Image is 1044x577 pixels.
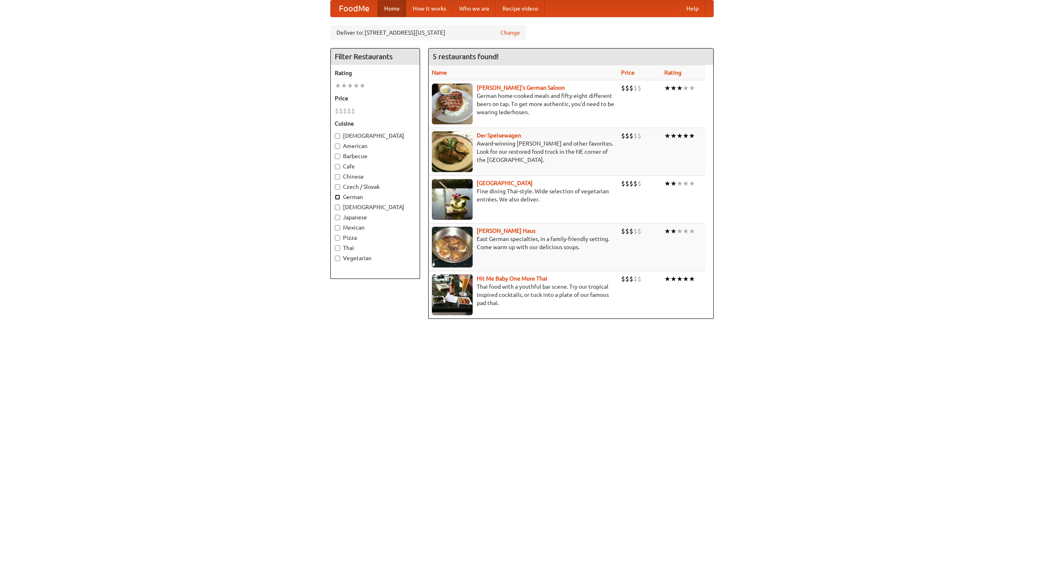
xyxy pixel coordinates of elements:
a: FoodMe [331,0,378,17]
li: $ [625,274,629,283]
li: ★ [689,131,695,140]
li: $ [621,274,625,283]
li: ★ [664,179,670,188]
li: ★ [689,84,695,93]
li: $ [347,106,351,115]
li: ★ [664,274,670,283]
input: Chinese [335,174,340,179]
img: esthers.jpg [432,84,473,124]
ng-pluralize: 5 restaurants found! [433,53,499,60]
li: $ [339,106,343,115]
label: Czech / Slovak [335,183,416,191]
li: ★ [341,81,347,90]
label: Pizza [335,234,416,242]
li: ★ [689,274,695,283]
li: $ [625,179,629,188]
input: Mexican [335,225,340,230]
li: ★ [670,274,677,283]
li: $ [621,227,625,236]
img: babythai.jpg [432,274,473,315]
p: Thai food with a youthful bar scene. Try our tropical inspired cocktails, or tuck into a plate of... [432,283,615,307]
p: Fine dining Thai-style. Wide selection of vegetarian entrées. We also deliver. [432,187,615,203]
label: Vegetarian [335,254,416,262]
li: ★ [347,81,353,90]
li: $ [637,131,641,140]
li: $ [637,179,641,188]
img: kohlhaus.jpg [432,227,473,267]
label: Chinese [335,172,416,181]
li: ★ [683,84,689,93]
a: Rating [664,69,681,76]
img: satay.jpg [432,179,473,220]
a: [PERSON_NAME]'s German Saloon [477,84,565,91]
li: $ [625,227,629,236]
li: $ [637,84,641,93]
li: $ [633,227,637,236]
input: Vegetarian [335,256,340,261]
li: $ [625,84,629,93]
li: $ [633,131,637,140]
label: [DEMOGRAPHIC_DATA] [335,203,416,211]
input: American [335,144,340,149]
input: Barbecue [335,154,340,159]
li: ★ [677,274,683,283]
li: $ [633,179,637,188]
li: ★ [689,179,695,188]
li: ★ [335,81,341,90]
label: [DEMOGRAPHIC_DATA] [335,132,416,140]
input: Japanese [335,215,340,220]
li: $ [629,179,633,188]
li: $ [335,106,339,115]
li: $ [621,131,625,140]
li: $ [637,227,641,236]
li: ★ [670,131,677,140]
li: $ [629,131,633,140]
li: ★ [677,84,683,93]
h5: Price [335,94,416,102]
label: German [335,193,416,201]
li: ★ [670,84,677,93]
input: Czech / Slovak [335,184,340,190]
a: [GEOGRAPHIC_DATA] [477,180,533,186]
li: $ [637,274,641,283]
input: [DEMOGRAPHIC_DATA] [335,205,340,210]
h4: Filter Restaurants [331,49,420,65]
label: American [335,142,416,150]
li: $ [351,106,355,115]
label: Japanese [335,213,416,221]
p: German home-cooked meals and fifty-eight different beers on tap. To get more authentic, you'd nee... [432,92,615,116]
li: ★ [683,227,689,236]
div: Deliver to: [STREET_ADDRESS][US_STATE] [330,25,526,40]
input: Cafe [335,164,340,169]
li: $ [629,84,633,93]
li: ★ [689,227,695,236]
a: Change [500,29,520,37]
li: ★ [683,179,689,188]
p: East German specialties, in a family-friendly setting. Come warm up with our delicious soups. [432,235,615,251]
a: Home [378,0,406,17]
h5: Cuisine [335,119,416,128]
label: Thai [335,244,416,252]
a: [PERSON_NAME] Haus [477,228,535,234]
h5: Rating [335,69,416,77]
input: [DEMOGRAPHIC_DATA] [335,133,340,139]
li: ★ [683,131,689,140]
li: ★ [664,131,670,140]
li: $ [629,227,633,236]
img: speisewagen.jpg [432,131,473,172]
a: Help [680,0,705,17]
input: Thai [335,245,340,251]
li: $ [625,131,629,140]
li: ★ [683,274,689,283]
a: Hit Me Baby One More Thai [477,275,547,282]
li: ★ [670,179,677,188]
li: ★ [664,227,670,236]
p: Award-winning [PERSON_NAME] and other favorites. Look for our restored food truck in the NE corne... [432,139,615,164]
a: Der Speisewagen [477,132,521,139]
a: Name [432,69,447,76]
